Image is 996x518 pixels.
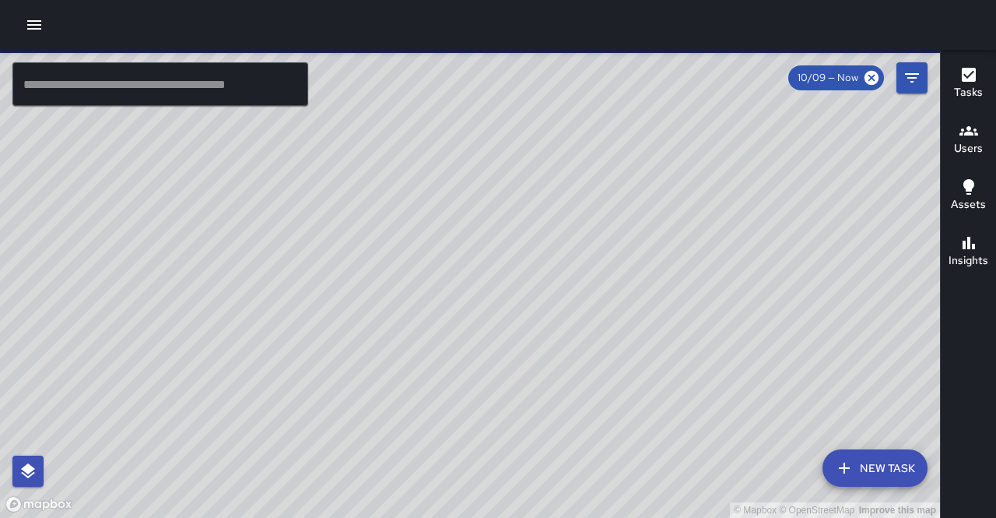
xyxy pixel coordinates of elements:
[788,65,884,90] div: 10/09 — Now
[822,449,928,487] button: New Task
[954,84,983,101] h6: Tasks
[941,224,996,280] button: Insights
[896,62,928,93] button: Filters
[951,196,986,213] h6: Assets
[949,252,988,270] h6: Insights
[788,70,868,86] span: 10/09 — Now
[941,56,996,112] button: Tasks
[941,112,996,168] button: Users
[954,140,983,157] h6: Users
[941,168,996,224] button: Assets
